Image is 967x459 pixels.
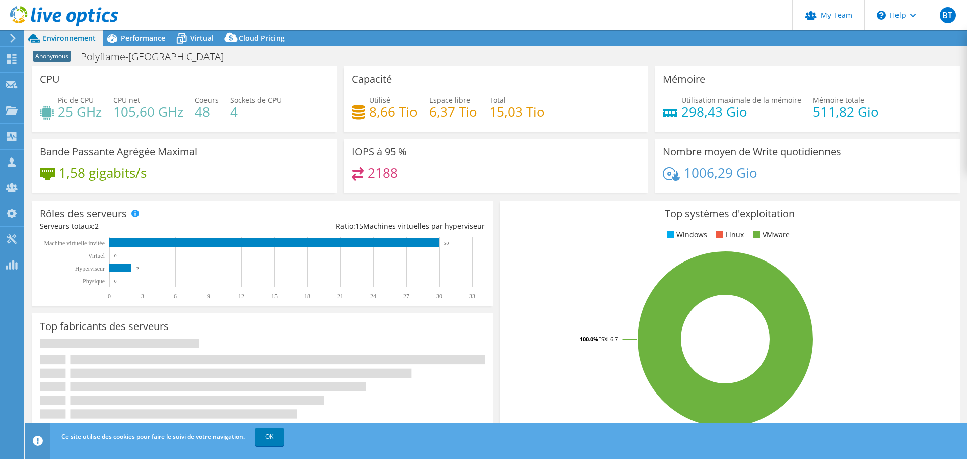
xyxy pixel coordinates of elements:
text: 21 [337,293,343,300]
span: Pic de CPU [58,95,94,105]
text: Physique [83,278,105,285]
text: 3 [141,293,144,300]
span: CPU net [113,95,140,105]
h3: IOPS à 95 % [352,146,407,157]
span: Coeurs [195,95,219,105]
h3: Top systèmes d'exploitation [507,208,952,219]
text: 30 [444,241,449,246]
span: Utilisation maximale de la mémoire [681,95,801,105]
text: 30 [436,293,442,300]
h4: 48 [195,106,219,117]
span: Sockets de CPU [230,95,282,105]
h4: 1006,29 Gio [684,167,757,178]
h3: Top fabricants des serveurs [40,321,169,332]
h4: 1,58 gigabits/s [59,167,147,178]
li: VMware [750,229,790,240]
tspan: Machine virtuelle invitée [44,240,105,247]
span: Utilisé [369,95,390,105]
text: 0 [114,253,117,258]
h4: 2188 [368,167,398,178]
h4: 4 [230,106,282,117]
a: OK [255,428,284,446]
text: 12 [238,293,244,300]
li: Linux [714,229,744,240]
div: Ratio: Machines virtuelles par hyperviseur [262,221,485,232]
h3: Nombre moyen de Write quotidiennes [663,146,841,157]
text: 6 [174,293,177,300]
span: Environnement [43,33,96,43]
span: Mémoire totale [813,95,864,105]
h1: Polyflame-[GEOGRAPHIC_DATA] [76,51,239,62]
h3: Mémoire [663,74,705,85]
text: 15 [271,293,278,300]
h3: Capacité [352,74,392,85]
svg: \n [877,11,886,20]
h4: 105,60 GHz [113,106,183,117]
h4: 298,43 Gio [681,106,801,117]
text: 33 [469,293,475,300]
h4: 511,82 Gio [813,106,879,117]
span: Ce site utilise des cookies pour faire le suivi de votre navigation. [61,432,245,441]
h4: 8,66 Tio [369,106,418,117]
tspan: ESXi 6.7 [598,335,618,343]
span: Performance [121,33,165,43]
h4: 25 GHz [58,106,102,117]
span: Espace libre [429,95,470,105]
text: 2 [136,266,139,271]
span: Anonymous [33,51,71,62]
text: 0 [108,293,111,300]
span: BT [940,7,956,23]
span: Virtual [190,33,214,43]
span: 15 [355,221,363,231]
tspan: 100.0% [580,335,598,343]
text: 27 [403,293,409,300]
text: Virtuel [88,252,105,259]
h4: 15,03 Tio [489,106,545,117]
text: 18 [304,293,310,300]
li: Windows [664,229,707,240]
h3: Rôles des serveurs [40,208,127,219]
h3: CPU [40,74,60,85]
text: 0 [114,279,117,284]
text: Hyperviseur [75,265,105,272]
text: 24 [370,293,376,300]
span: 2 [95,221,99,231]
span: Cloud Pricing [239,33,285,43]
h3: Bande Passante Agrégée Maximal [40,146,197,157]
h4: 6,37 Tio [429,106,477,117]
span: Total [489,95,506,105]
text: 9 [207,293,210,300]
div: Serveurs totaux: [40,221,262,232]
